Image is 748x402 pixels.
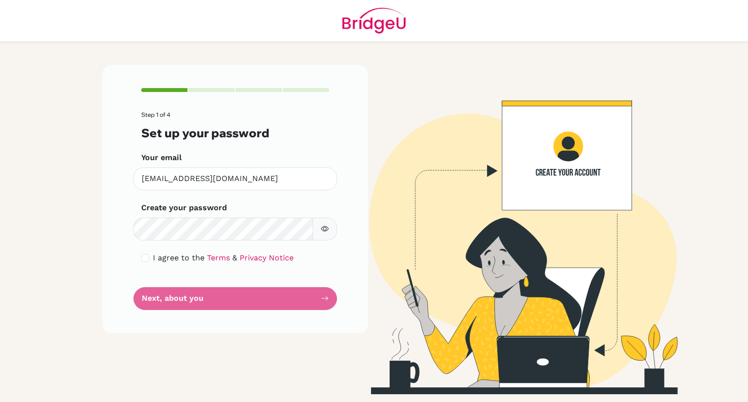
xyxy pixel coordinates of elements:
a: Terms [207,253,230,262]
input: Insert your email* [133,167,337,190]
label: Your email [141,152,182,164]
span: Step 1 of 4 [141,111,170,118]
label: Create your password [141,202,227,214]
span: I agree to the [153,253,205,262]
h3: Set up your password [141,126,329,140]
a: Privacy Notice [240,253,294,262]
span: & [232,253,237,262]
